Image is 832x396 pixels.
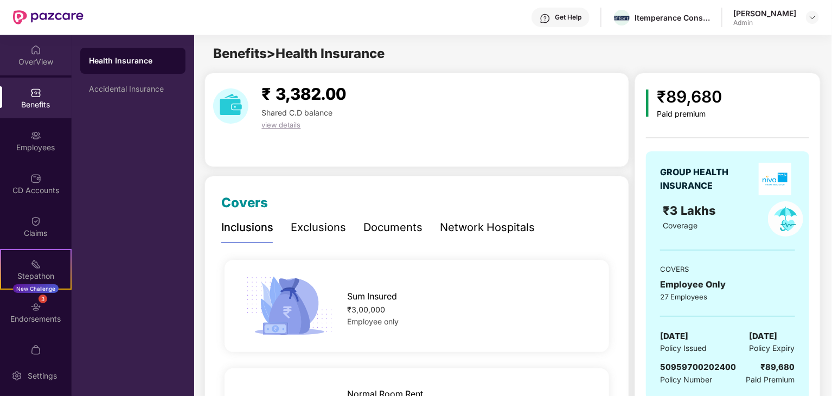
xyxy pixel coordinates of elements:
[13,284,59,293] div: New Challenge
[660,278,795,291] div: Employee Only
[221,219,273,236] div: Inclusions
[13,10,84,24] img: New Pazcare Logo
[11,371,22,381] img: svg+xml;base64,PHN2ZyBpZD0iU2V0dGluZy0yMHgyMCIgeG1sbnM9Imh0dHA6Ly93d3cudzMub3JnLzIwMDAvc3ZnIiB3aW...
[347,317,399,326] span: Employee only
[30,259,41,270] img: svg+xml;base64,PHN2ZyB4bWxucz0iaHR0cDovL3d3dy53My5vcmcvMjAwMC9zdmciIHdpZHRoPSIyMSIgaGVpZ2h0PSIyMC...
[660,342,707,354] span: Policy Issued
[30,87,41,98] img: svg+xml;base64,PHN2ZyBpZD0iQmVuZWZpdHMiIHhtbG5zPSJodHRwOi8vd3d3LnczLm9yZy8yMDAwL3N2ZyIgd2lkdGg9Ij...
[660,362,736,372] span: 50959700202400
[733,8,796,18] div: [PERSON_NAME]
[733,18,796,27] div: Admin
[440,219,535,236] div: Network Hospitals
[657,84,722,110] div: ₹89,680
[746,374,795,386] span: Paid Premium
[261,108,332,117] span: Shared C.D balance
[663,221,698,230] span: Coverage
[261,84,346,104] span: ₹ 3,382.00
[242,273,336,338] img: icon
[660,330,688,343] span: [DATE]
[30,173,41,184] img: svg+xml;base64,PHN2ZyBpZD0iQ0RfQWNjb3VudHMiIGRhdGEtbmFtZT0iQ0QgQWNjb3VudHMiIHhtbG5zPSJodHRwOi8vd3...
[30,344,41,355] img: svg+xml;base64,PHN2ZyBpZD0iTXlfT3JkZXJzIiBkYXRhLW5hbWU9Ik15IE9yZGVycyIgeG1sbnM9Imh0dHA6Ly93d3cudz...
[750,330,778,343] span: [DATE]
[363,219,423,236] div: Documents
[30,130,41,141] img: svg+xml;base64,PHN2ZyBpZD0iRW1wbG95ZWVzIiB4bWxucz0iaHR0cDovL3d3dy53My5vcmcvMjAwMC9zdmciIHdpZHRoPS...
[347,304,592,316] div: ₹3,00,000
[808,13,817,22] img: svg+xml;base64,PHN2ZyBpZD0iRHJvcGRvd24tMzJ4MzIiIHhtbG5zPSJodHRwOi8vd3d3LnczLm9yZy8yMDAwL3N2ZyIgd2...
[30,216,41,227] img: svg+xml;base64,PHN2ZyBpZD0iQ2xhaW0iIHhtbG5zPSJodHRwOi8vd3d3LnczLm9yZy8yMDAwL3N2ZyIgd2lkdGg9IjIwIi...
[89,55,177,66] div: Health Insurance
[221,195,268,210] span: Covers
[761,361,795,374] div: ₹89,680
[660,165,755,193] div: GROUP HEALTH INSURANCE
[614,16,630,21] img: Iffort.png
[540,13,551,24] img: svg+xml;base64,PHN2ZyBpZD0iSGVscC0zMngzMiIgeG1sbnM9Imh0dHA6Ly93d3cudzMub3JnLzIwMDAvc3ZnIiB3aWR0aD...
[213,46,385,61] span: Benefits > Health Insurance
[30,302,41,312] img: svg+xml;base64,PHN2ZyBpZD0iRW5kb3JzZW1lbnRzIiB4bWxucz0iaHR0cDovL3d3dy53My5vcmcvMjAwMC9zdmciIHdpZH...
[261,120,300,129] span: view details
[660,264,795,274] div: COVERS
[660,291,795,302] div: 27 Employees
[663,203,720,218] span: ₹3 Lakhs
[347,290,397,303] span: Sum Insured
[660,375,712,384] span: Policy Number
[30,44,41,55] img: svg+xml;base64,PHN2ZyBpZD0iSG9tZSIgeG1sbnM9Imh0dHA6Ly93d3cudzMub3JnLzIwMDAvc3ZnIiB3aWR0aD0iMjAiIG...
[39,295,47,303] div: 3
[213,88,248,124] img: download
[768,201,803,237] img: policyIcon
[555,13,581,22] div: Get Help
[750,342,795,354] span: Policy Expiry
[24,371,60,381] div: Settings
[759,163,791,195] img: insurerLogo
[291,219,346,236] div: Exclusions
[646,90,649,117] img: icon
[657,110,722,119] div: Paid premium
[89,85,177,93] div: Accidental Insurance
[1,271,71,282] div: Stepathon
[635,12,711,23] div: Itemperance Consulting Private Limited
